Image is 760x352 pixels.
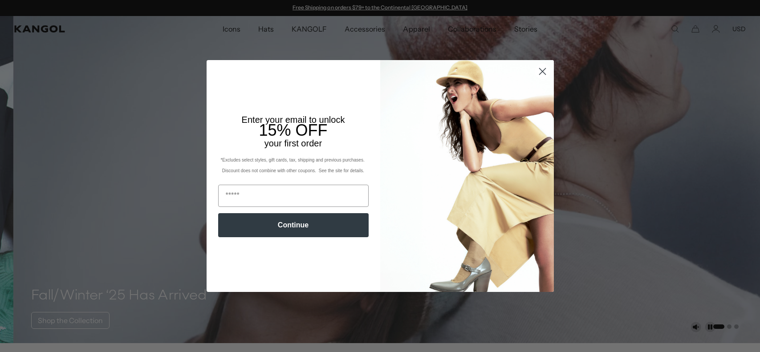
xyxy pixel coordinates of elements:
button: Continue [218,213,369,237]
span: 15% OFF [259,121,327,139]
span: Enter your email to unlock [242,115,345,125]
img: 93be19ad-e773-4382-80b9-c9d740c9197f.jpeg [380,60,554,291]
input: Email [218,185,369,207]
span: your first order [264,138,322,148]
span: *Excludes select styles, gift cards, tax, shipping and previous purchases. Discount does not comb... [220,158,366,173]
button: Close dialog [535,64,550,79]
